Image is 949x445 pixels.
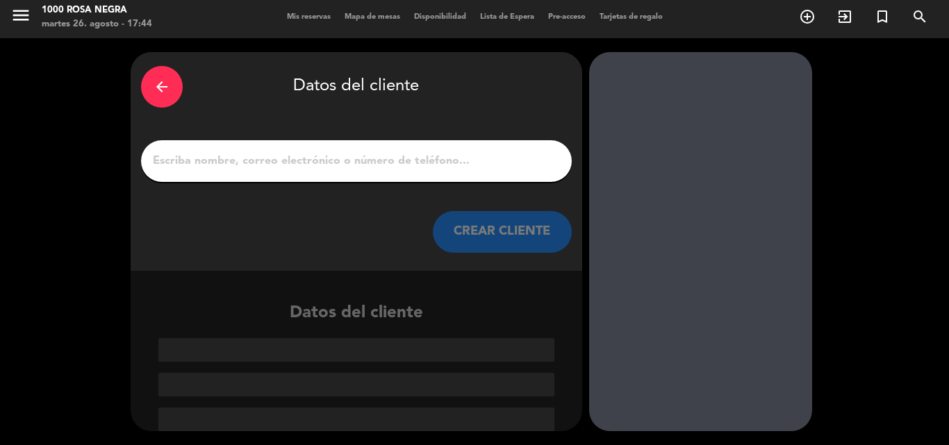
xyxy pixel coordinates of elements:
i: search [911,8,928,25]
span: Tarjetas de regalo [593,13,670,21]
span: Pre-acceso [541,13,593,21]
div: Datos del cliente [131,300,582,431]
div: 1000 Rosa Negra [42,3,152,17]
span: Mapa de mesas [338,13,407,21]
i: exit_to_app [836,8,853,25]
span: Lista de Espera [473,13,541,21]
i: arrow_back [154,78,170,95]
div: martes 26. agosto - 17:44 [42,17,152,31]
span: Mis reservas [280,13,338,21]
span: Disponibilidad [407,13,473,21]
i: menu [10,5,31,26]
i: add_circle_outline [799,8,816,25]
button: menu [10,5,31,31]
button: CREAR CLIENTE [433,211,572,253]
div: Datos del cliente [141,62,572,111]
input: Escriba nombre, correo electrónico o número de teléfono... [151,151,561,171]
i: turned_in_not [874,8,891,25]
